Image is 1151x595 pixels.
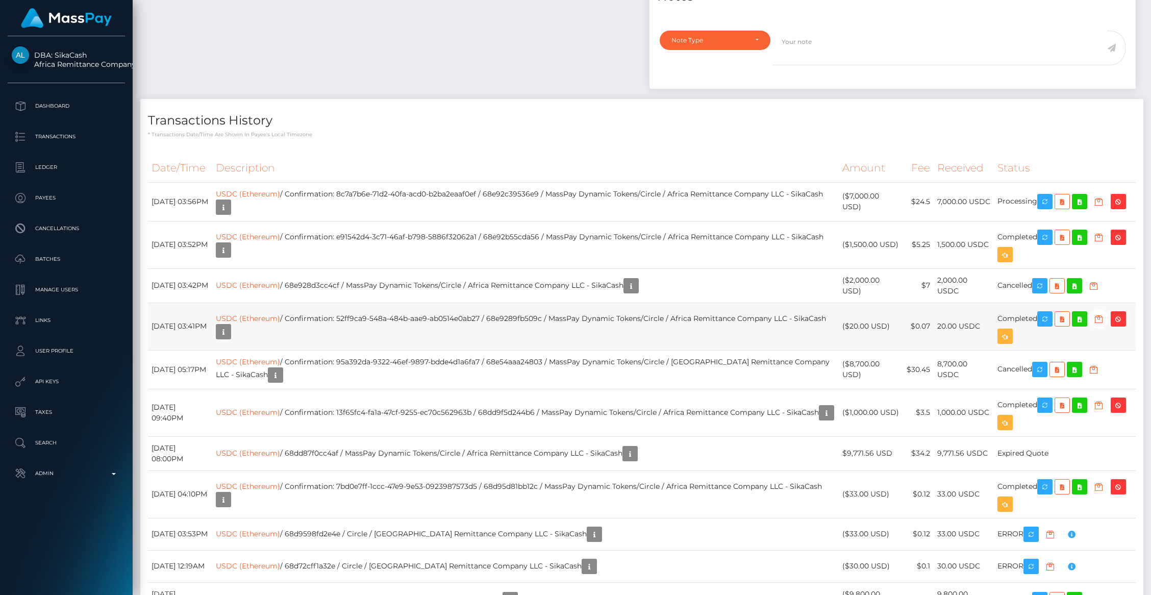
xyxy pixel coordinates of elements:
a: USDC (Ethereum) [216,482,280,491]
a: Taxes [8,400,125,425]
td: Expired Quote [994,436,1136,470]
a: USDC (Ethereum) [216,280,280,289]
td: ($20.00 USD) [839,303,903,350]
a: USDC (Ethereum) [216,561,280,570]
td: 7,000.00 USDC [934,182,994,221]
td: [DATE] 03:53PM [148,518,212,550]
a: Search [8,430,125,456]
p: Links [12,313,121,328]
td: / Confirmation: 8c7a7b6e-71d2-40fa-acd0-b2ba2eaaf0ef / 68e92c39536e9 / MassPay Dynamic Tokens/Cir... [212,182,839,221]
td: Cancelled [994,268,1136,303]
a: Manage Users [8,277,125,303]
td: 30.00 USDC [934,550,994,582]
td: $0.12 [903,470,934,518]
td: $0.07 [903,303,934,350]
td: [DATE] 09:40PM [148,389,212,436]
td: ($1,500.00 USD) [839,221,903,268]
td: [DATE] 08:00PM [148,436,212,470]
td: $9,771.56 USD [839,436,903,470]
td: [DATE] 03:42PM [148,268,212,303]
td: / 68d72cff1a32e / Circle / [GEOGRAPHIC_DATA] Remittance Company LLC - SikaCash [212,550,839,582]
td: / Confirmation: 52ff9ca9-548a-484b-aae9-ab0514e0ab27 / 68e9289fb509c / MassPay Dynamic Tokens/Cir... [212,303,839,350]
td: 9,771.56 USDC [934,436,994,470]
a: USDC (Ethereum) [216,407,280,416]
img: MassPay Logo [21,8,112,28]
th: Amount [839,154,903,182]
td: / Confirmation: 13f65fc4-fa1a-47cf-9255-ec70c562963b / 68dd9f5d244b6 / MassPay Dynamic Tokens/Cir... [212,389,839,436]
p: Search [12,435,121,451]
p: Payees [12,190,121,206]
td: Completed [994,470,1136,518]
p: Admin [12,466,121,481]
p: Ledger [12,160,121,175]
a: USDC (Ethereum) [216,314,280,323]
td: 20.00 USDC [934,303,994,350]
td: Processing [994,182,1136,221]
p: API Keys [12,374,121,389]
td: $5.25 [903,221,934,268]
h4: Transactions History [148,112,1136,130]
span: DBA: SikaCash Africa Remittance Company LLC [8,51,125,69]
a: Cancellations [8,216,125,241]
a: USDC (Ethereum) [216,357,280,366]
p: Transactions [12,129,121,144]
td: 33.00 USDC [934,518,994,550]
td: Completed [994,389,1136,436]
p: * Transactions date/time are shown in payee's local timezone [148,131,1136,138]
td: ($1,000.00 USD) [839,389,903,436]
td: $34.2 [903,436,934,470]
a: USDC (Ethereum) [216,529,280,538]
a: Admin [8,461,125,486]
a: Batches [8,246,125,272]
p: Taxes [12,405,121,420]
td: ($2,000.00 USD) [839,268,903,303]
td: $7 [903,268,934,303]
td: [DATE] 04:10PM [148,470,212,518]
th: Description [212,154,839,182]
a: Dashboard [8,93,125,119]
th: Received [934,154,994,182]
p: Cancellations [12,221,121,236]
img: Africa Remittance Company LLC [12,46,29,64]
td: / Confirmation: 7bd0e7ff-1ccc-47e9-9e53-0923987573d5 / 68d95d81bb12c / MassPay Dynamic Tokens/Cir... [212,470,839,518]
p: Manage Users [12,282,121,297]
td: / 68e928d3cc4cf / MassPay Dynamic Tokens/Circle / Africa Remittance Company LLC - SikaCash [212,268,839,303]
td: ($33.00 USD) [839,518,903,550]
td: 1,000.00 USDC [934,389,994,436]
td: Cancelled [994,350,1136,389]
td: ERROR [994,550,1136,582]
td: ($30.00 USD) [839,550,903,582]
td: ERROR [994,518,1136,550]
th: Date/Time [148,154,212,182]
th: Status [994,154,1136,182]
button: Note Type [660,31,770,50]
a: User Profile [8,338,125,364]
a: USDC (Ethereum) [216,232,280,241]
td: $24.5 [903,182,934,221]
a: Ledger [8,155,125,180]
td: 33.00 USDC [934,470,994,518]
td: [DATE] 03:56PM [148,182,212,221]
td: / Confirmation: 95a392da-9322-46ef-9897-bdde4d1a6fa7 / 68e54aaa24803 / MassPay Dynamic Tokens/Cir... [212,350,839,389]
td: / 68d9598fd2e4e / Circle / [GEOGRAPHIC_DATA] Remittance Company LLC - SikaCash [212,518,839,550]
td: 8,700.00 USDC [934,350,994,389]
td: Completed [994,221,1136,268]
td: Completed [994,303,1136,350]
td: ($8,700.00 USD) [839,350,903,389]
td: / Confirmation: e91542d4-3c71-46af-b798-5886f32062a1 / 68e92b55cda56 / MassPay Dynamic Tokens/Cir... [212,221,839,268]
td: [DATE] 12:19AM [148,550,212,582]
a: Payees [8,185,125,211]
p: Dashboard [12,98,121,114]
td: ($33.00 USD) [839,470,903,518]
p: User Profile [12,343,121,359]
a: USDC (Ethereum) [216,189,280,199]
td: [DATE] 05:17PM [148,350,212,389]
td: [DATE] 03:41PM [148,303,212,350]
td: 2,000.00 USDC [934,268,994,303]
td: $0.12 [903,518,934,550]
td: / 68dd87f0cc4af / MassPay Dynamic Tokens/Circle / Africa Remittance Company LLC - SikaCash [212,436,839,470]
a: USDC (Ethereum) [216,448,280,457]
a: API Keys [8,369,125,394]
td: $3.5 [903,389,934,436]
th: Fee [903,154,934,182]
